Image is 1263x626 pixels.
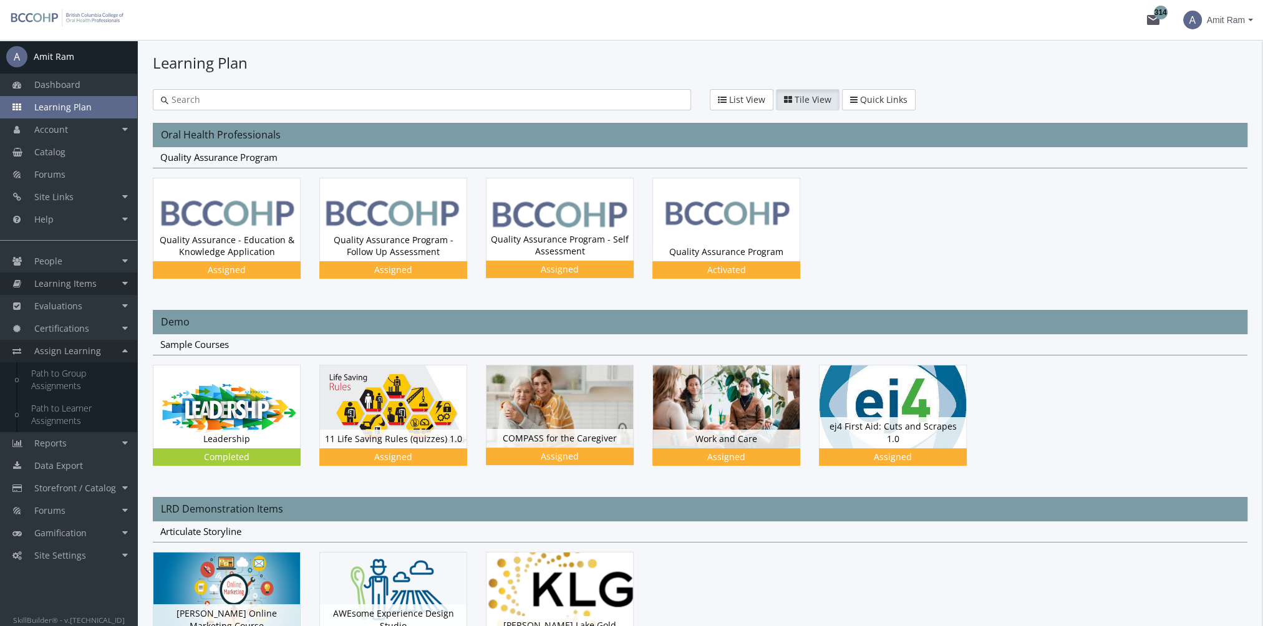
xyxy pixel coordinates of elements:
[161,128,281,142] span: Oral Health Professionals
[34,51,74,63] div: Amit Ram
[860,94,907,105] span: Quick Links
[161,315,190,329] span: Demo
[34,300,82,312] span: Evaluations
[488,263,631,276] div: Assigned
[655,451,798,463] div: Assigned
[1183,11,1202,29] span: A
[486,230,633,261] div: Quality Assurance Program - Self Assessment
[34,527,87,539] span: Gamification
[34,460,83,471] span: Data Export
[486,178,652,297] div: Quality Assurance Program - Self Assessment
[652,365,819,484] div: Work and Care
[160,151,278,163] span: Quality Assurance Program
[6,46,27,67] span: A
[486,429,633,448] div: COMPASS for the Caregiver
[34,549,86,561] span: Site Settings
[34,191,74,203] span: Site Links
[322,264,465,276] div: Assigned
[34,79,80,90] span: Dashboard
[160,525,241,537] span: Articulate Storyline
[153,52,1247,74] h1: Learning Plan
[820,417,966,448] div: ej4 First Aid: Cuts and Scrapes 1.0
[653,243,800,261] div: Quality Assurance Program
[319,365,486,484] div: 11 Life Saving Rules (quizzes) 1.0
[34,101,92,113] span: Learning Plan
[34,146,65,158] span: Catalog
[153,430,300,448] div: Leadership
[320,231,467,261] div: Quality Assurance Program - Follow Up Assessment
[34,123,68,135] span: Account
[34,168,65,180] span: Forums
[168,94,683,106] input: Search
[1146,12,1161,27] mat-icon: mail
[161,502,283,516] span: LRD Demonstration Items
[34,482,116,494] span: Storefront / Catalog
[320,430,467,448] div: 11 Life Saving Rules (quizzes) 1.0
[153,178,319,297] div: Quality Assurance - Education & Knowledge Application
[34,504,65,516] span: Forums
[1207,9,1245,31] span: Amit Ram
[19,362,137,397] a: Path to Group Assignments
[729,94,765,105] span: List View
[153,231,300,261] div: Quality Assurance - Education & Knowledge Application
[488,450,631,463] div: Assigned
[155,451,298,463] div: Completed
[34,213,54,225] span: Help
[322,451,465,463] div: Assigned
[795,94,831,105] span: Tile View
[655,264,798,276] div: Activated
[13,615,125,625] small: SkillBuilder® - v.[TECHNICAL_ID]
[34,322,89,334] span: Certifications
[486,365,652,484] div: COMPASS for the Caregiver
[653,430,800,448] div: Work and Care
[155,264,298,276] div: Assigned
[34,345,101,357] span: Assign Learning
[34,277,97,289] span: Learning Items
[819,365,985,484] div: ej4 First Aid: Cuts and Scrapes 1.0
[34,437,67,449] span: Reports
[160,338,229,350] span: Sample Courses
[652,178,819,297] div: Quality Assurance Program
[821,451,964,463] div: Assigned
[319,178,486,297] div: Quality Assurance Program - Follow Up Assessment
[19,397,137,432] a: Path to Learner Assignments
[34,255,62,267] span: People
[153,365,319,484] div: Leadership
